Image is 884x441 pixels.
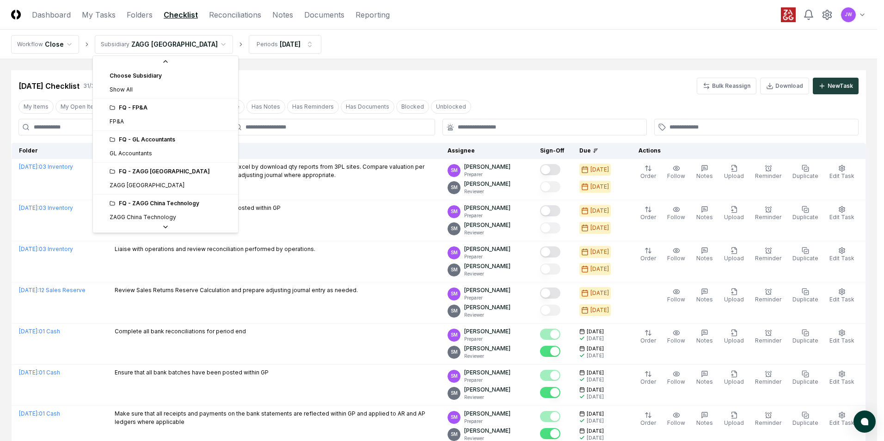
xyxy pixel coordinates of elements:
div: GL Accountants [110,149,152,158]
div: FQ - GL Accountants [110,135,233,144]
div: FQ - ZAGG [GEOGRAPHIC_DATA] [110,167,233,176]
div: FP&A [110,117,124,126]
div: FQ - FP&A [110,104,233,112]
div: FQ - ZAGG China Technology [110,199,233,208]
span: Show All [110,86,133,94]
div: Choose Subsidiary [95,69,236,83]
div: ZAGG China Technology [110,213,176,221]
div: ZAGG [GEOGRAPHIC_DATA] [110,181,184,190]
